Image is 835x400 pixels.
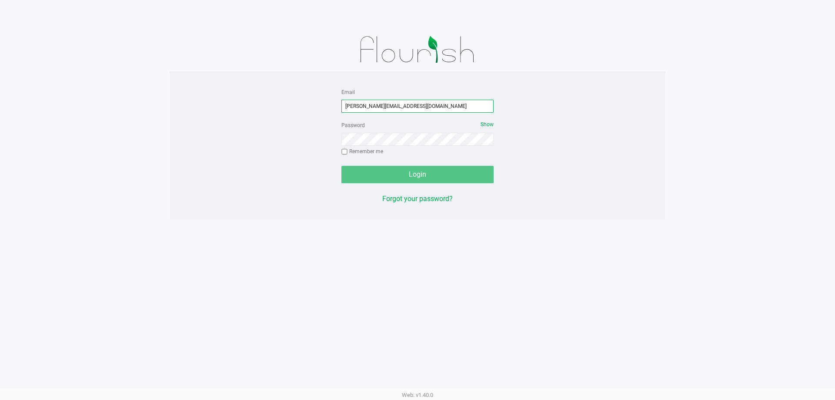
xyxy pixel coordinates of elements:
button: Forgot your password? [382,194,453,204]
span: Show [481,121,494,128]
span: Web: v1.40.0 [402,392,433,398]
label: Remember me [341,148,383,155]
label: Password [341,121,365,129]
input: Remember me [341,149,347,155]
label: Email [341,88,355,96]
